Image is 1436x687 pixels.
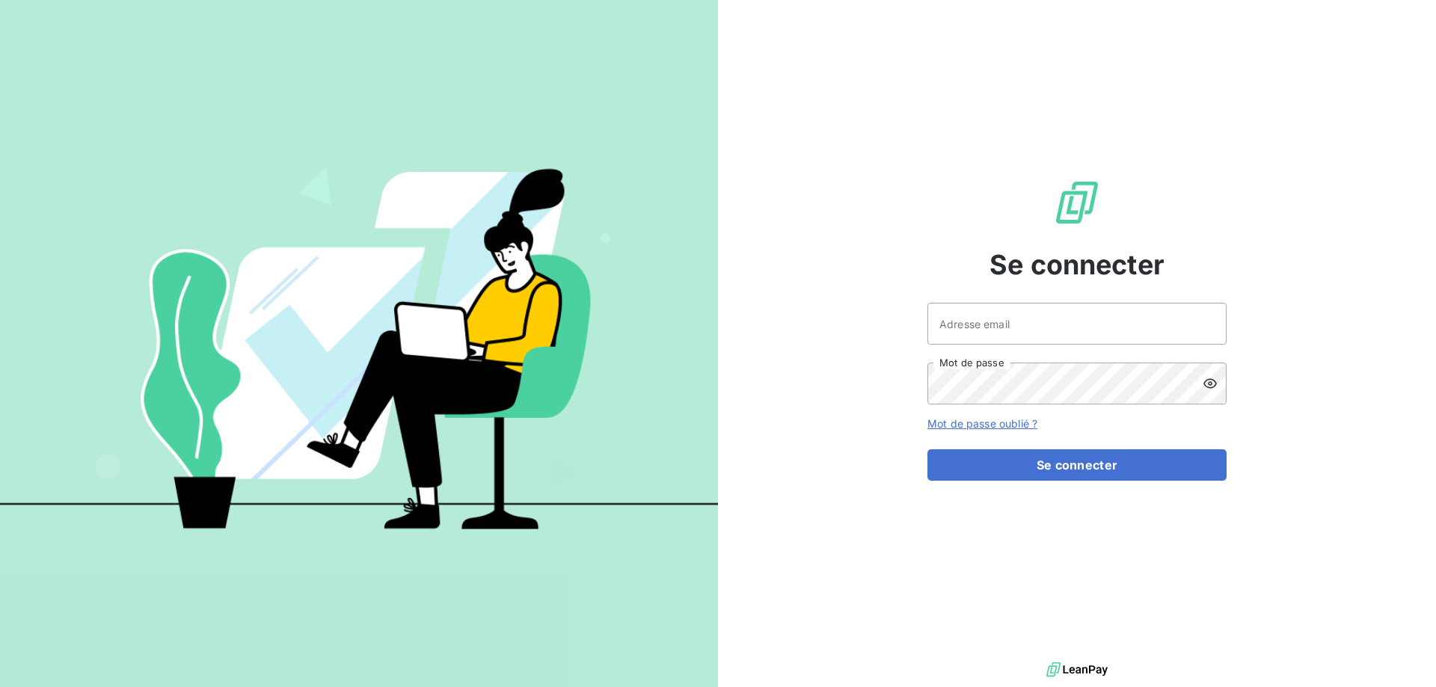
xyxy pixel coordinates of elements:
[927,417,1037,430] a: Mot de passe oublié ?
[989,244,1165,285] span: Se connecter
[927,449,1227,481] button: Se connecter
[1046,659,1108,681] img: logo
[927,303,1227,345] input: placeholder
[1053,179,1101,227] img: Logo LeanPay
